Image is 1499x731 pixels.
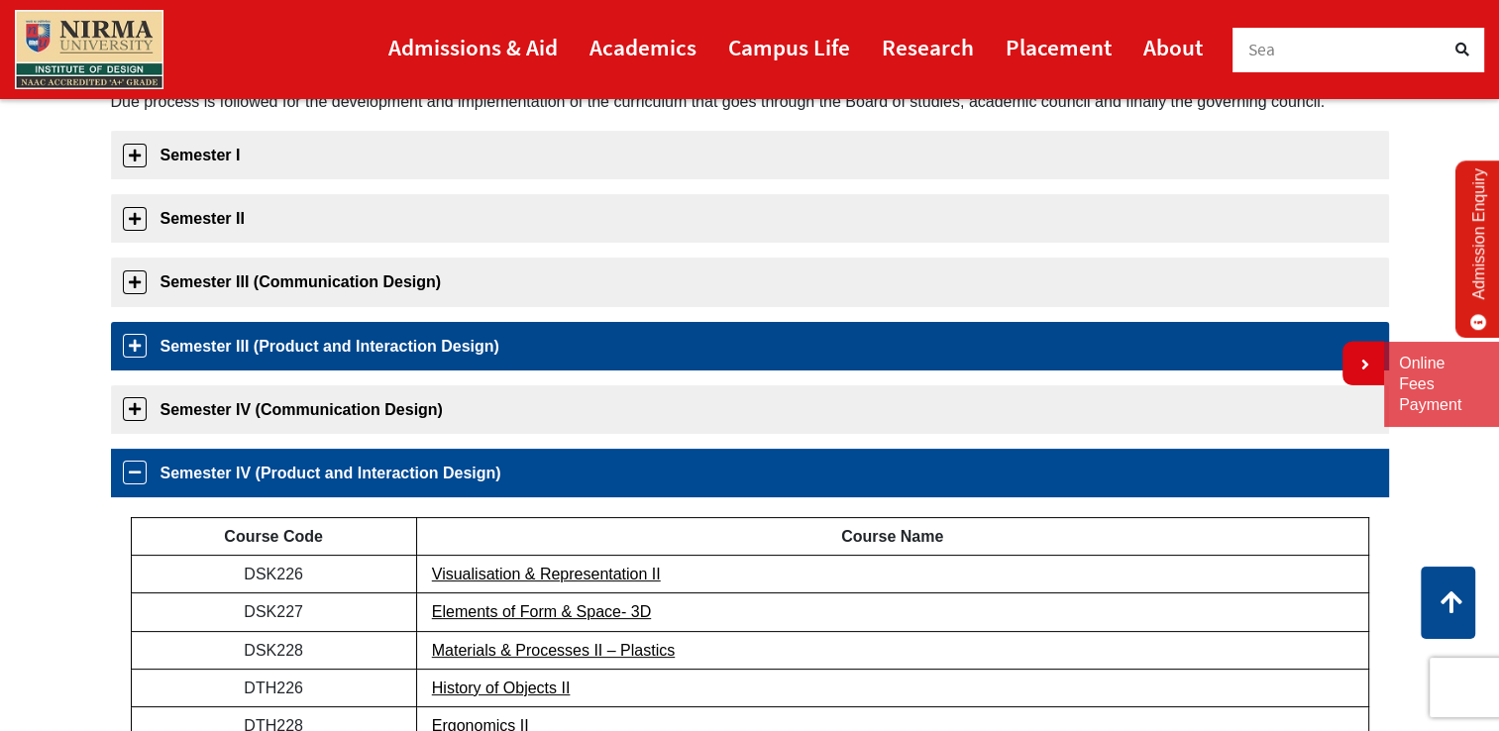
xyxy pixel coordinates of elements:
[111,88,1389,115] p: Due process is followed for the development and implementation of the curriculum that goes throug...
[1399,354,1484,415] a: Online Fees Payment
[882,25,974,69] a: Research
[1143,25,1203,69] a: About
[111,194,1389,243] a: Semester II
[432,603,651,620] a: Elements of Form & Space- 3D
[15,10,163,89] img: main_logo
[111,385,1389,434] a: Semester IV (Communication Design)
[131,593,416,631] td: DSK227
[111,322,1389,370] a: Semester III (Product and Interaction Design)
[388,25,558,69] a: Admissions & Aid
[111,131,1389,179] a: Semester I
[1006,25,1112,69] a: Placement
[432,566,661,582] a: Visualisation & Representation II
[111,449,1389,497] a: Semester IV (Product and Interaction Design)
[728,25,850,69] a: Campus Life
[131,669,416,706] td: DTH226
[432,679,571,696] a: History of Objects II
[432,642,675,659] a: Materials & Processes II – Plastics
[131,631,416,669] td: DSK228
[131,556,416,593] td: DSK226
[1248,39,1276,60] span: Sea
[589,25,696,69] a: Academics
[416,518,1368,556] td: Course Name
[131,518,416,556] td: Course Code
[111,258,1389,306] a: Semester III (Communication Design)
